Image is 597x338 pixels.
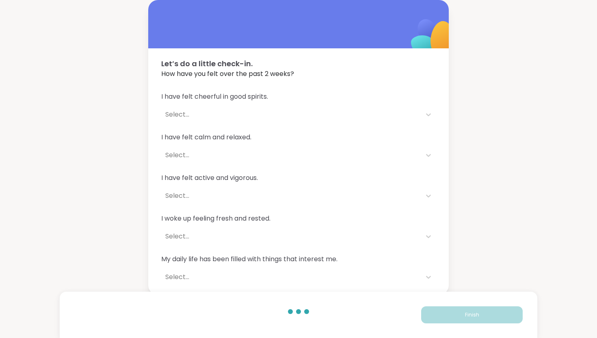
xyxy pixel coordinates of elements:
span: I have felt calm and relaxed. [161,132,436,142]
span: Finish [465,311,479,318]
span: I have felt active and vigorous. [161,173,436,183]
span: My daily life has been filled with things that interest me. [161,254,436,264]
div: Select... [165,191,417,201]
span: How have you felt over the past 2 weeks? [161,69,436,79]
span: Let’s do a little check-in. [161,58,436,69]
button: Finish [421,306,523,323]
span: I woke up feeling fresh and rested. [161,214,436,223]
div: Select... [165,272,417,282]
span: I have felt cheerful in good spirits. [161,92,436,102]
div: Select... [165,232,417,241]
div: Select... [165,150,417,160]
div: Select... [165,110,417,119]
